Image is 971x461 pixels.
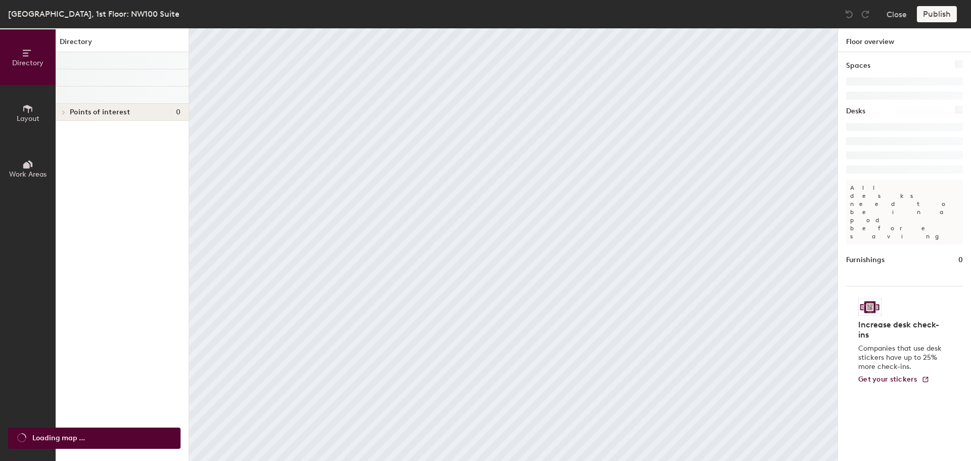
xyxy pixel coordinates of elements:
h1: Furnishings [846,255,885,266]
span: Layout [17,114,39,123]
span: Work Areas [9,170,47,179]
button: Close [887,6,907,22]
p: All desks need to be in a pod before saving [846,180,963,244]
a: Get your stickers [858,375,930,384]
span: Loading map ... [32,433,85,444]
img: Undo [844,9,854,19]
div: [GEOGRAPHIC_DATA], 1st Floor: NW100 Suite [8,8,180,20]
h1: Spaces [846,60,870,71]
h4: Increase desk check-ins [858,320,945,340]
h1: Floor overview [838,28,971,52]
h1: 0 [958,255,963,266]
img: Sticker logo [858,299,881,316]
h1: Directory [56,36,189,52]
span: Get your stickers [858,375,917,384]
canvas: Map [189,28,837,461]
img: Redo [860,9,870,19]
span: Points of interest [70,108,130,116]
h1: Desks [846,106,865,117]
span: 0 [176,108,181,116]
p: Companies that use desk stickers have up to 25% more check-ins. [858,344,945,371]
span: Directory [12,59,43,67]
